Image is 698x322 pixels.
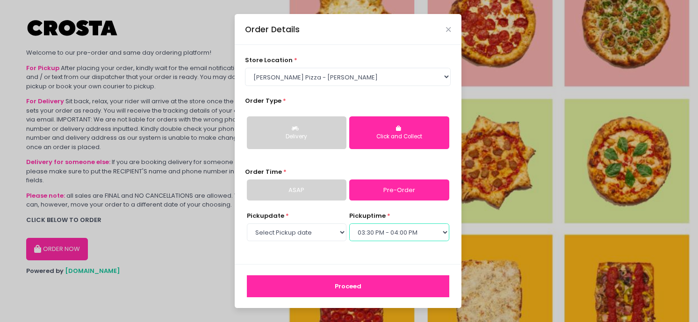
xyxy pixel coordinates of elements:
[446,27,451,32] button: Close
[245,23,300,36] div: Order Details
[349,211,386,220] span: pickup time
[245,96,281,105] span: Order Type
[349,116,449,149] button: Click and Collect
[247,116,346,149] button: Delivery
[349,179,449,201] a: Pre-Order
[245,56,293,64] span: store location
[245,167,282,176] span: Order Time
[247,275,449,298] button: Proceed
[247,179,346,201] a: ASAP
[247,211,284,220] span: Pickup date
[253,133,340,141] div: Delivery
[356,133,442,141] div: Click and Collect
